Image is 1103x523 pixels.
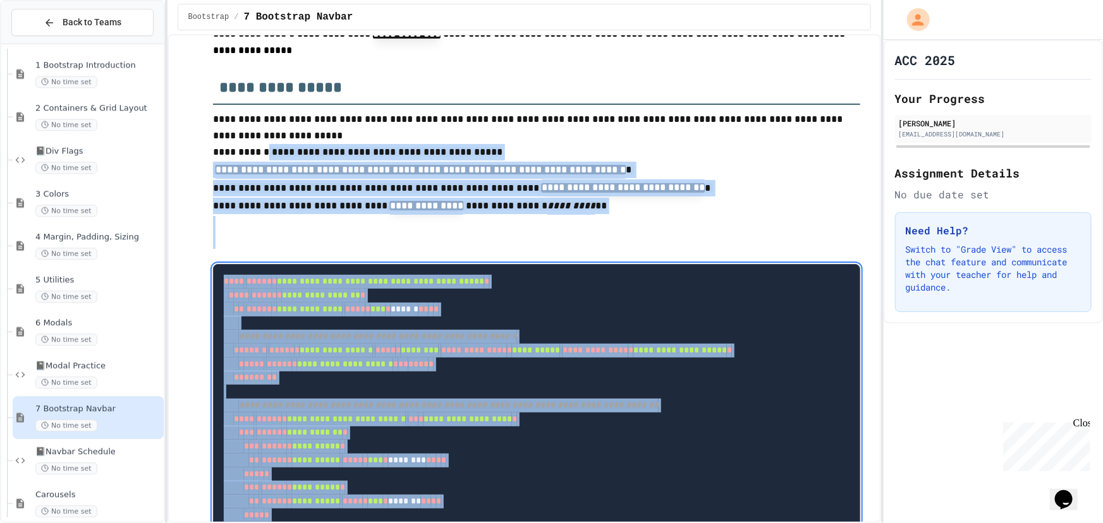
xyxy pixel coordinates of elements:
span: No time set [35,248,97,260]
span: No time set [35,162,97,174]
span: Carousels [35,490,161,500]
span: No time set [35,291,97,303]
span: Bootstrap [188,12,229,22]
p: Switch to "Grade View" to access the chat feature and communicate with your teacher for help and ... [906,243,1081,294]
div: [EMAIL_ADDRESS][DOMAIN_NAME] [899,129,1088,139]
span: 1 Bootstrap Introduction [35,60,161,71]
span: 7 Bootstrap Navbar [35,404,161,414]
div: My Account [894,5,933,34]
span: 5 Utilities [35,275,161,286]
span: No time set [35,505,97,517]
span: Back to Teams [63,16,121,29]
div: No due date set [895,187,1092,202]
span: No time set [35,462,97,474]
div: Chat with us now!Close [5,5,87,80]
span: No time set [35,76,97,88]
h1: ACC 2025 [895,51,956,69]
span: No time set [35,334,97,346]
span: No time set [35,376,97,388]
span: 4 Margin, Padding, Sizing [35,232,161,243]
iframe: chat widget [1050,472,1090,510]
span: 📓Modal Practice [35,361,161,371]
span: 2 Containers & Grid Layout [35,103,161,114]
h2: Your Progress [895,90,1092,107]
span: 6 Modals [35,318,161,328]
span: 📓Navbar Schedule [35,447,161,457]
span: / [234,12,238,22]
button: Back to Teams [11,9,154,36]
span: No time set [35,419,97,431]
span: No time set [35,205,97,217]
div: [PERSON_NAME] [899,117,1088,129]
span: 3 Colors [35,189,161,200]
span: No time set [35,119,97,131]
span: 7 Bootstrap Navbar [244,9,353,25]
span: 📓Div Flags [35,146,161,157]
iframe: chat widget [998,418,1090,471]
h2: Assignment Details [895,164,1092,182]
h3: Need Help? [906,223,1081,238]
